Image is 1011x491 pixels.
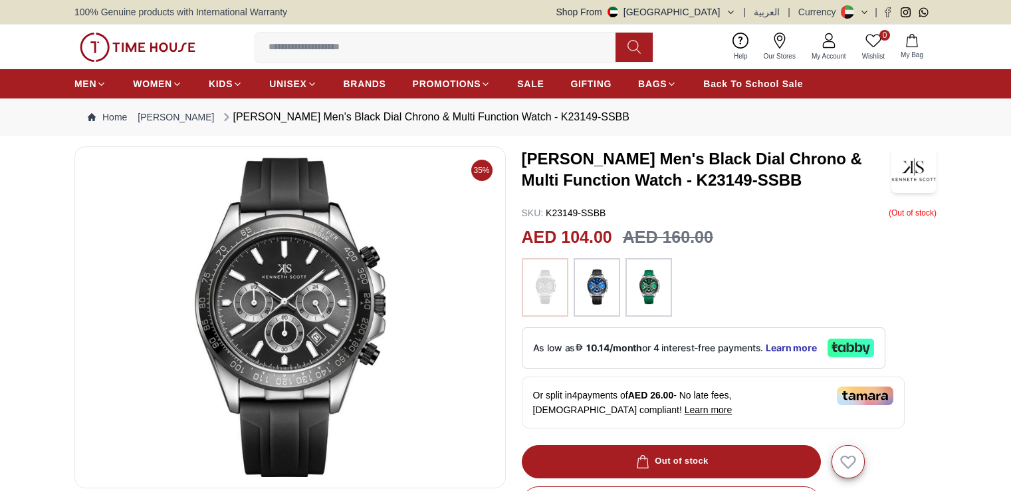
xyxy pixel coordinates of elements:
a: SALE [517,72,544,96]
a: Back To School Sale [703,72,803,96]
h2: AED 104.00 [522,225,612,250]
a: Help [726,30,756,64]
span: Back To School Sale [703,77,803,90]
span: | [788,5,790,19]
span: Learn more [685,405,732,415]
a: Facebook [883,7,893,17]
span: 0 [879,30,890,41]
span: SALE [517,77,544,90]
h3: AED 160.00 [623,225,713,250]
p: K23149-SSBB [522,206,606,220]
span: PROMOTIONS [413,77,481,90]
span: 35% [471,160,493,181]
a: Our Stores [756,30,804,64]
span: AED 26.00 [628,390,673,401]
img: United Arab Emirates [608,7,618,17]
span: My Bag [895,50,929,60]
img: Tamara [837,387,893,405]
a: BRANDS [344,72,386,96]
button: Shop From[GEOGRAPHIC_DATA] [556,5,736,19]
span: Help [729,51,753,61]
img: ... [632,265,665,310]
span: My Account [806,51,851,61]
span: | [875,5,877,19]
span: GIFTING [570,77,612,90]
button: العربية [754,5,780,19]
span: BAGS [638,77,667,90]
img: Kenneth Scott Men's Black Dial Chrono & Multi Function Watch - K23149-SSBB [891,146,937,193]
button: My Bag [893,31,931,63]
div: Or split in 4 payments of - No late fees, [DEMOGRAPHIC_DATA] compliant! [522,377,905,428]
a: GIFTING [570,72,612,96]
nav: Breadcrumb [74,98,937,136]
img: ... [580,265,614,310]
a: MEN [74,72,106,96]
a: Whatsapp [919,7,929,17]
a: [PERSON_NAME] [138,110,214,124]
div: Currency [798,5,842,19]
img: ... [528,265,562,310]
a: Instagram [901,7,911,17]
span: Wishlist [857,51,890,61]
p: ( Out of stock ) [889,206,937,220]
a: BAGS [638,72,677,96]
span: KIDS [209,77,233,90]
a: KIDS [209,72,243,96]
span: UNISEX [269,77,306,90]
a: UNISEX [269,72,316,96]
span: 100% Genuine products with International Warranty [74,5,287,19]
span: MEN [74,77,96,90]
img: ... [80,33,195,62]
a: PROMOTIONS [413,72,491,96]
a: WOMEN [133,72,182,96]
span: | [744,5,746,19]
div: [PERSON_NAME] Men's Black Dial Chrono & Multi Function Watch - K23149-SSBB [220,109,629,125]
span: Our Stores [758,51,801,61]
a: Home [88,110,127,124]
img: Kenneth Scott Men's Black Dial Chrono & Multi Function Watch - K23149-SSBB [86,158,495,477]
span: BRANDS [344,77,386,90]
span: WOMEN [133,77,172,90]
a: 0Wishlist [854,30,893,64]
h3: [PERSON_NAME] Men's Black Dial Chrono & Multi Function Watch - K23149-SSBB [522,148,891,191]
span: SKU : [522,208,544,218]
